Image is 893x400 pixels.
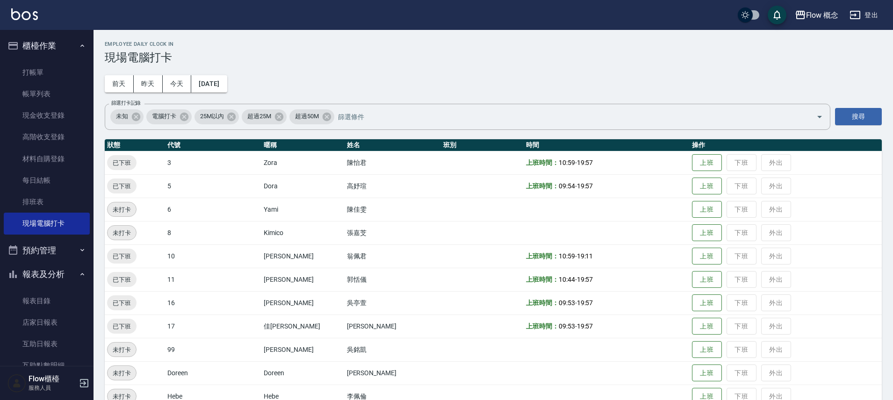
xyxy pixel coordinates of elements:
td: Yami [261,198,344,221]
span: 未打卡 [108,228,136,238]
span: 已下班 [107,321,137,331]
td: - [524,268,690,291]
b: 上班時間： [526,252,559,260]
span: 09:53 [559,322,575,330]
a: 互助日報表 [4,333,90,355]
td: 3 [165,151,261,174]
div: 25M以內 [194,109,239,124]
button: 上班 [692,201,722,218]
span: 09:54 [559,182,575,190]
td: Doreen [165,361,261,385]
button: [DATE] [191,75,227,93]
input: 篩選條件 [336,108,800,125]
th: 時間 [524,139,690,151]
button: 預約管理 [4,238,90,263]
button: 上班 [692,294,722,312]
a: 店家日報表 [4,312,90,333]
td: - [524,244,690,268]
span: 未打卡 [108,368,136,378]
h5: Flow櫃檯 [29,374,76,384]
button: 登出 [846,7,882,24]
span: 10:44 [559,276,575,283]
span: 未知 [110,112,134,121]
a: 高階收支登錄 [4,126,90,148]
td: - [524,291,690,314]
td: 陳怡君 [345,151,441,174]
button: 上班 [692,341,722,358]
b: 上班時間： [526,299,559,307]
a: 報表目錄 [4,290,90,312]
button: 上班 [692,318,722,335]
span: 19:57 [577,182,593,190]
th: 姓名 [345,139,441,151]
a: 打帳單 [4,62,90,83]
button: 報表及分析 [4,262,90,286]
td: 張嘉芠 [345,221,441,244]
span: 電腦打卡 [146,112,182,121]
div: Flow 概念 [806,9,839,21]
td: - [524,174,690,198]
div: 未知 [110,109,144,124]
div: 超過50M [289,109,334,124]
label: 篩選打卡記錄 [111,100,141,107]
th: 代號 [165,139,261,151]
span: 19:11 [577,252,593,260]
a: 帳單列表 [4,83,90,105]
span: 09:53 [559,299,575,307]
a: 排班表 [4,191,90,213]
span: 已下班 [107,251,137,261]
td: Doreen [261,361,344,385]
h2: Employee Daily Clock In [105,41,882,47]
div: 超過25M [242,109,287,124]
span: 10:59 [559,159,575,166]
span: 19:57 [577,276,593,283]
span: 超過25M [242,112,277,121]
span: 未打卡 [108,205,136,214]
button: 上班 [692,224,722,242]
td: 5 [165,174,261,198]
td: 17 [165,314,261,338]
td: 佳[PERSON_NAME] [261,314,344,338]
th: 班別 [441,139,524,151]
td: - [524,151,690,174]
td: [PERSON_NAME] [261,338,344,361]
span: 10:59 [559,252,575,260]
th: 操作 [690,139,882,151]
span: 19:57 [577,159,593,166]
a: 現金收支登錄 [4,105,90,126]
td: 郭恬儀 [345,268,441,291]
td: [PERSON_NAME] [261,244,344,268]
td: 6 [165,198,261,221]
td: 翁佩君 [345,244,441,268]
div: 電腦打卡 [146,109,192,124]
td: - [524,314,690,338]
td: [PERSON_NAME] [345,361,441,385]
td: [PERSON_NAME] [345,314,441,338]
span: 19:57 [577,322,593,330]
img: Logo [11,8,38,20]
button: 昨天 [134,75,163,93]
button: 搜尋 [835,108,882,125]
button: 今天 [163,75,192,93]
button: 上班 [692,271,722,288]
span: 25M以內 [194,112,230,121]
td: 16 [165,291,261,314]
button: 前天 [105,75,134,93]
td: 吳亭萱 [345,291,441,314]
button: Open [812,109,827,124]
h3: 現場電腦打卡 [105,51,882,64]
span: 已下班 [107,275,137,285]
p: 服務人員 [29,384,76,392]
span: 超過50M [289,112,324,121]
button: 上班 [692,248,722,265]
a: 每日結帳 [4,170,90,191]
a: 現場電腦打卡 [4,213,90,234]
b: 上班時間： [526,276,559,283]
span: 19:57 [577,299,593,307]
td: [PERSON_NAME] [261,291,344,314]
td: [PERSON_NAME] [261,268,344,291]
a: 互助點數明細 [4,355,90,376]
b: 上班時間： [526,322,559,330]
td: 99 [165,338,261,361]
td: 10 [165,244,261,268]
